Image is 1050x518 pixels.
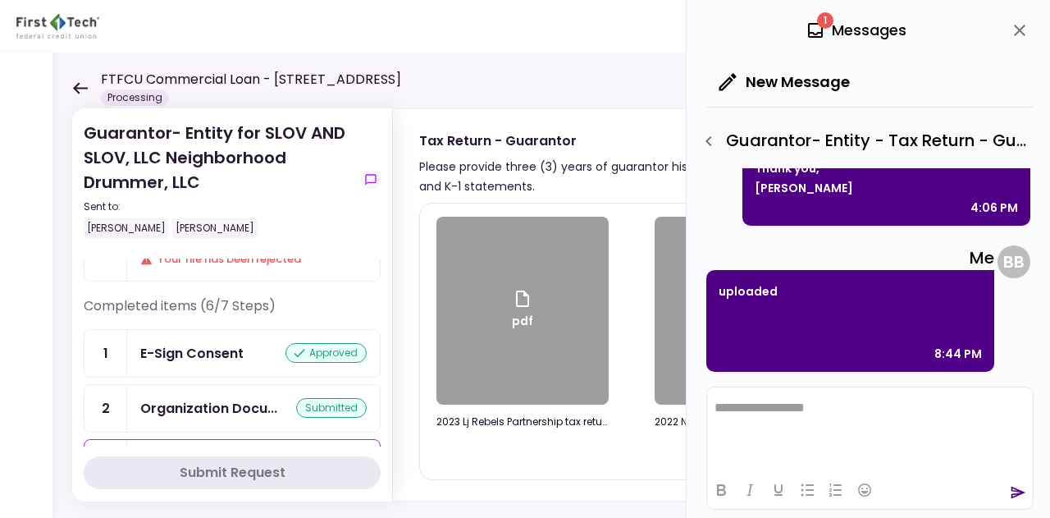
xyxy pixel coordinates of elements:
div: Please provide three (3) years of guarantor historical information, including all schedules and K... [419,157,938,196]
div: Organization Documents for Guaranty Entity [140,398,277,419]
button: Submit Request [84,456,381,489]
div: 2023 Lj Rebels Partnership tax returns.pdf [436,415,609,429]
button: New Message [706,61,863,103]
iframe: Rich Text Area [707,387,1033,470]
button: Underline [765,479,792,502]
div: [PERSON_NAME] [172,218,258,239]
div: Messages [806,18,906,43]
div: Thank you, [755,158,1018,178]
div: Me [706,245,994,270]
h1: FTFCU Commercial Loan - [STREET_ADDRESS] [101,70,401,89]
div: Submit Request [180,463,285,483]
a: 4Tax Return - Guarantorsubmitted [84,439,381,488]
div: Processing [101,89,169,106]
div: [PERSON_NAME] [84,218,169,239]
button: Bold [707,479,735,502]
div: approved [285,343,367,363]
div: Guarantor- Entity - Tax Return - Guarantor [695,127,1034,155]
div: submitted [296,398,367,418]
button: Italic [736,479,764,502]
div: B B [997,245,1030,278]
a: 1E-Sign Consentapproved [84,329,381,378]
button: show-messages [361,170,381,190]
div: Sent to: [84,199,354,214]
img: Partner icon [16,14,99,39]
button: Bullet list [793,479,821,502]
div: 4 [84,440,127,487]
div: [PERSON_NAME] [755,178,1018,198]
div: 1 [84,330,127,377]
div: pdf [512,289,533,333]
button: send [1010,484,1026,501]
div: 2022 Neighborhood Drummer LLC Partnership tax returns.pdf [655,415,827,429]
div: E-Sign Consent [140,343,244,364]
button: Numbered list [822,479,850,502]
a: 2Organization Documents for Guaranty Entitysubmitted [84,384,381,433]
span: 1 [817,12,833,29]
div: 8:44 PM [934,344,982,364]
p: uploaded [719,282,982,301]
div: 2 [84,385,127,432]
div: Tax Return - Guarantor [419,131,938,151]
div: 4:06 PM [970,198,1018,218]
div: Your file has been rejected [140,251,367,268]
button: close [1006,16,1034,44]
div: Completed items (6/7 Steps) [84,296,381,329]
button: Emojis [851,479,879,502]
div: Guarantor- Entity for SLOV AND SLOV, LLC Neighborhood Drummer, LLC [84,121,354,239]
